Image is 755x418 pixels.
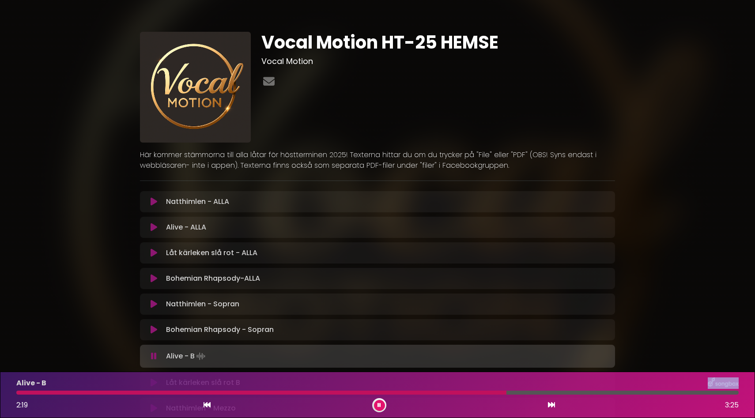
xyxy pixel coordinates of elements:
img: songbox-logo-white.png [708,377,739,389]
p: Alive - B [166,350,207,362]
img: pGlB4Q9wSIK9SaBErEAn [140,32,251,143]
p: Natthimlen - ALLA [166,196,229,207]
p: Natthimlen - Sopran [166,299,239,309]
h1: Vocal Motion HT-25 HEMSE [261,32,615,53]
p: Alive - B [16,378,46,388]
h3: Vocal Motion [261,56,615,66]
p: Bohemian Rhapsody - Sopran [166,324,274,335]
p: Här kommer stämmorna till alla låtar för höstterminen 2025! Texterna hittar du om du trycker på "... [140,150,615,171]
p: Bohemian Rhapsody-ALLA [166,273,260,284]
img: waveform4.gif [195,350,207,362]
span: 3:25 [725,400,739,410]
p: Låt kärleken slå rot - ALLA [166,248,257,258]
p: Alive - ALLA [166,222,206,233]
span: 2:19 [16,400,28,410]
